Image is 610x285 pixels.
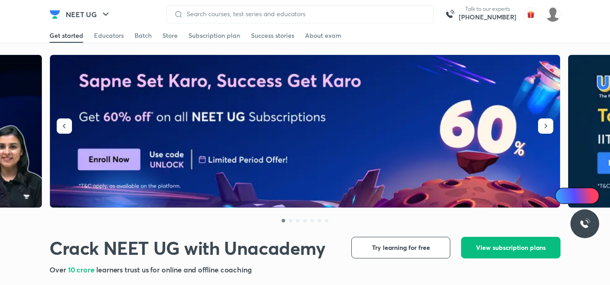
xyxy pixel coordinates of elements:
[162,31,178,40] div: Store
[94,28,124,43] a: Educators
[188,28,240,43] a: Subscription plan
[135,31,152,40] div: Batch
[461,237,561,258] button: View subscription plans
[49,28,83,43] a: Get started
[372,243,430,252] span: Try learning for free
[555,188,599,204] a: Ai Doubts
[183,10,426,18] input: Search courses, test series and educators
[49,265,68,274] span: Over
[251,28,294,43] a: Success stories
[561,192,568,199] img: Icon
[135,28,152,43] a: Batch
[459,5,516,13] p: Talk to our experts
[351,237,450,258] button: Try learning for free
[162,28,178,43] a: Store
[60,5,117,23] button: NEET UG
[49,237,326,259] h1: Crack NEET UG with Unacademy
[570,192,594,199] span: Ai Doubts
[305,31,341,40] div: About exam
[49,31,83,40] div: Get started
[305,28,341,43] a: About exam
[49,9,60,20] img: Company Logo
[94,31,124,40] div: Educators
[579,218,590,229] img: ttu
[441,5,459,23] img: call-us
[459,13,516,22] a: [PHONE_NUMBER]
[188,31,240,40] div: Subscription plan
[524,7,538,22] img: avatar
[545,7,561,22] img: Mahi Singh
[251,31,294,40] div: Success stories
[476,243,546,252] span: View subscription plans
[68,265,96,274] span: 10 crore
[96,265,252,274] span: learners trust us for online and offline coaching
